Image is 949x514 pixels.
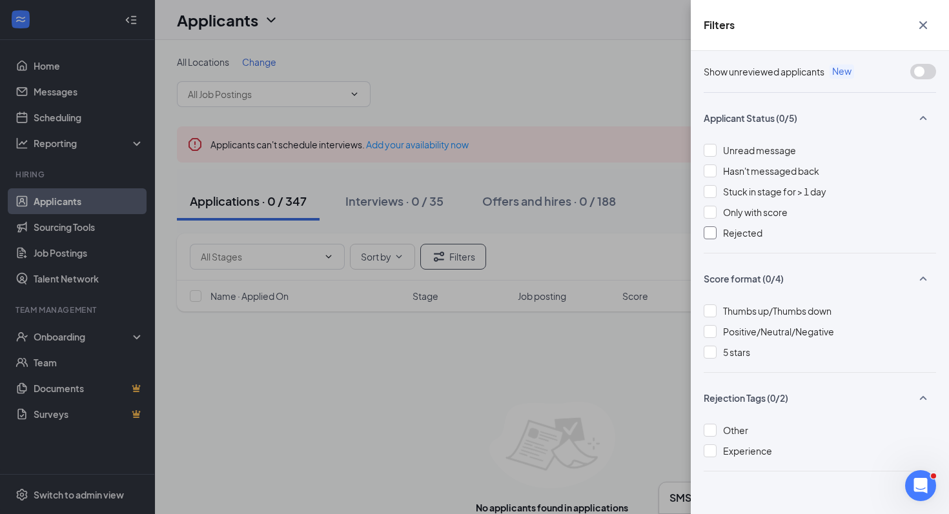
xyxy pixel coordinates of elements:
[915,110,931,126] svg: SmallChevronUp
[704,64,824,79] span: Show unreviewed applicants
[915,271,931,286] svg: SmallChevronUp
[910,106,936,130] button: SmallChevronUp
[723,326,834,337] span: Positive/Neutral/Negative
[723,227,762,239] span: Rejected
[723,305,832,317] span: Thumbs up/Thumbs down
[915,17,931,33] svg: Cross
[704,18,735,32] h5: Filters
[723,186,826,197] span: Stuck in stage for > 1 day
[704,112,797,124] span: Applicant Status (0/5)
[910,386,936,410] button: SmallChevronUp
[910,266,936,291] button: SmallChevronUp
[723,165,819,177] span: Hasn't messaged back
[723,144,796,156] span: Unread message
[910,13,936,37] button: Cross
[723,346,750,358] span: 5 stars
[915,390,931,406] svg: SmallChevronUp
[905,470,936,501] iframe: Intercom live chat
[704,272,784,285] span: Score format (0/4)
[704,391,788,404] span: Rejection Tags (0/2)
[723,445,772,457] span: Experience
[723,206,788,218] span: Only with score
[723,424,748,436] span: Other
[830,64,854,79] span: New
